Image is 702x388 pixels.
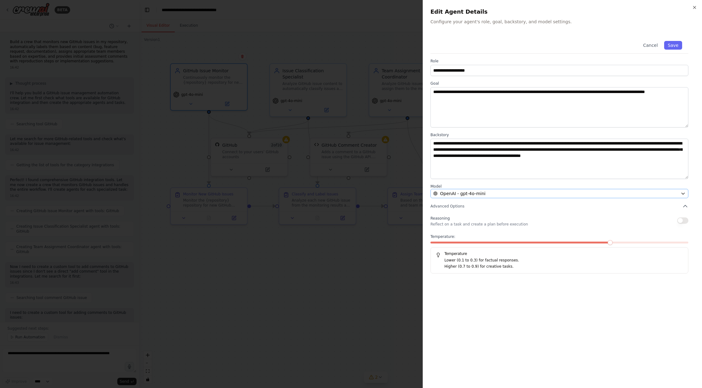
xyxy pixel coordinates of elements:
[430,59,688,64] label: Role
[430,132,688,137] label: Backstory
[430,19,695,25] p: Configure your agent's role, goal, backstory, and model settings.
[430,204,464,209] span: Advanced Options
[430,234,455,239] span: Temperature:
[430,81,688,86] label: Goal
[639,41,661,50] button: Cancel
[436,251,683,256] h5: Temperature
[430,216,450,221] span: Reasoning
[430,203,688,209] button: Advanced Options
[444,257,683,264] p: Lower (0.1 to 0.3) for factual responses.
[444,264,683,270] p: Higher (0.7 to 0.9) for creative tasks.
[430,189,688,198] button: OpenAI - gpt-4o-mini
[440,190,485,197] span: OpenAI - gpt-4o-mini
[430,7,695,16] h2: Edit Agent Details
[430,222,528,227] p: Reflect on a task and create a plan before execution
[430,184,688,189] label: Model
[664,41,682,50] button: Save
